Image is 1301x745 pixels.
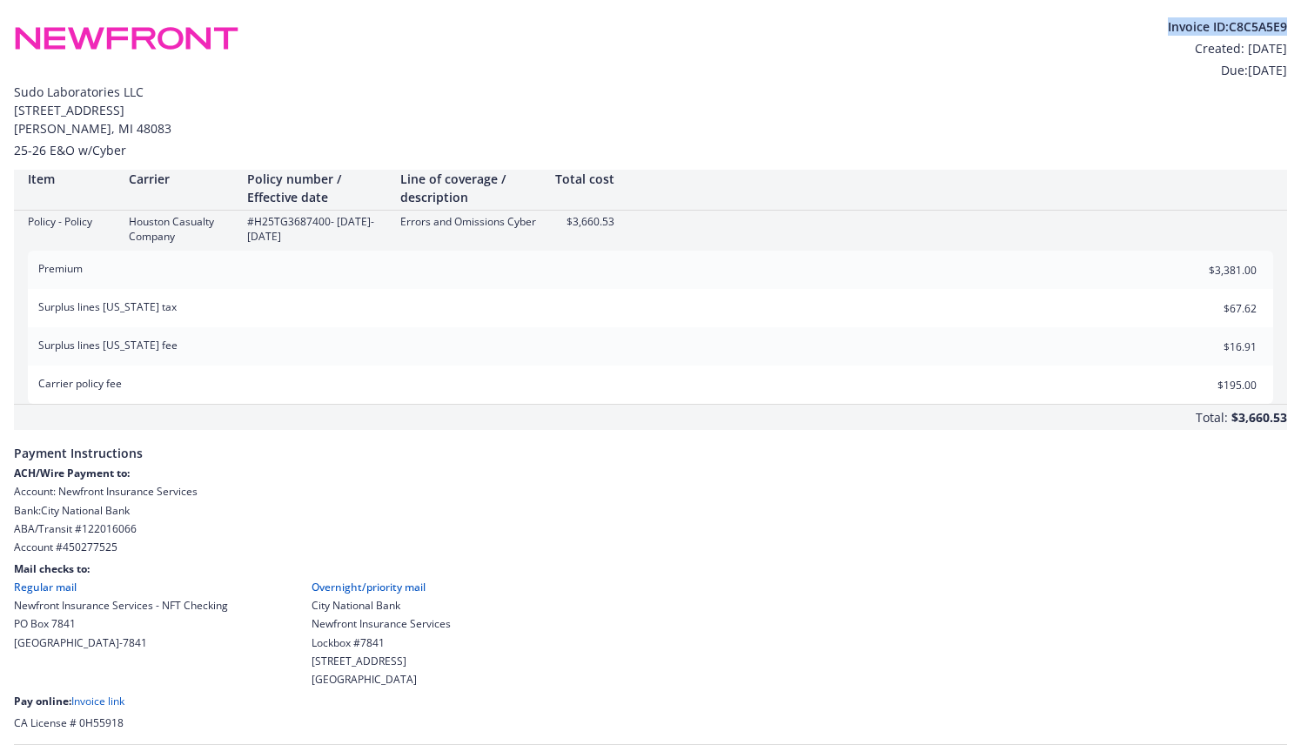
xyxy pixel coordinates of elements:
div: Created: [DATE] [1168,39,1287,57]
div: Due: [DATE] [1168,61,1287,79]
div: Account: Newfront Insurance Services [14,484,1287,499]
span: Payment Instructions [14,430,1287,466]
a: Invoice link [71,694,124,708]
div: Bank: City National Bank [14,503,1287,518]
div: Item [28,170,115,188]
div: Total: [1196,408,1228,430]
div: Policy number / Effective date [247,170,386,206]
div: Policy - Policy [28,214,115,229]
div: Lockbox #7841 [312,635,451,650]
div: ABA/Transit # 122016066 [14,521,1287,536]
div: [STREET_ADDRESS] [312,654,451,668]
div: Total cost [553,170,614,188]
div: PO Box 7841 [14,616,228,631]
div: Line of coverage / description [400,170,540,206]
div: Houston Casualty Company [129,214,233,244]
div: City National Bank [312,598,451,613]
div: Overnight/priority mail [312,580,451,594]
input: 0.00 [1154,333,1267,359]
div: ACH/Wire Payment to: [14,466,1287,480]
span: Surplus lines [US_STATE] fee [38,338,178,352]
div: Account # 450277525 [14,540,1287,554]
input: 0.00 [1154,372,1267,398]
span: Sudo Laboratories LLC [STREET_ADDRESS] [PERSON_NAME] , MI 48083 [14,83,1287,138]
div: Errors and Omissions Cyber [400,214,540,229]
div: Newfront Insurance Services - NFT Checking [14,598,228,613]
div: #H25TG3687400 - [DATE]-[DATE] [247,214,386,244]
div: Mail checks to: [14,561,1287,576]
div: Invoice ID: C8C5A5E9 [1168,17,1287,36]
div: $3,660.53 [553,214,614,229]
input: 0.00 [1154,257,1267,283]
div: 25-26 E&O w/Cyber [14,141,1287,159]
span: Pay online: [14,694,71,708]
div: $3,660.53 [1231,405,1287,430]
span: Premium [38,261,83,276]
input: 0.00 [1154,295,1267,321]
span: Surplus lines [US_STATE] tax [38,299,177,314]
div: CA License # 0H55918 [14,715,1287,730]
div: Carrier [129,170,233,188]
span: Carrier policy fee [38,376,122,391]
div: [GEOGRAPHIC_DATA]-7841 [14,635,228,650]
div: Regular mail [14,580,228,594]
div: Newfront Insurance Services [312,616,451,631]
div: [GEOGRAPHIC_DATA] [312,672,451,687]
